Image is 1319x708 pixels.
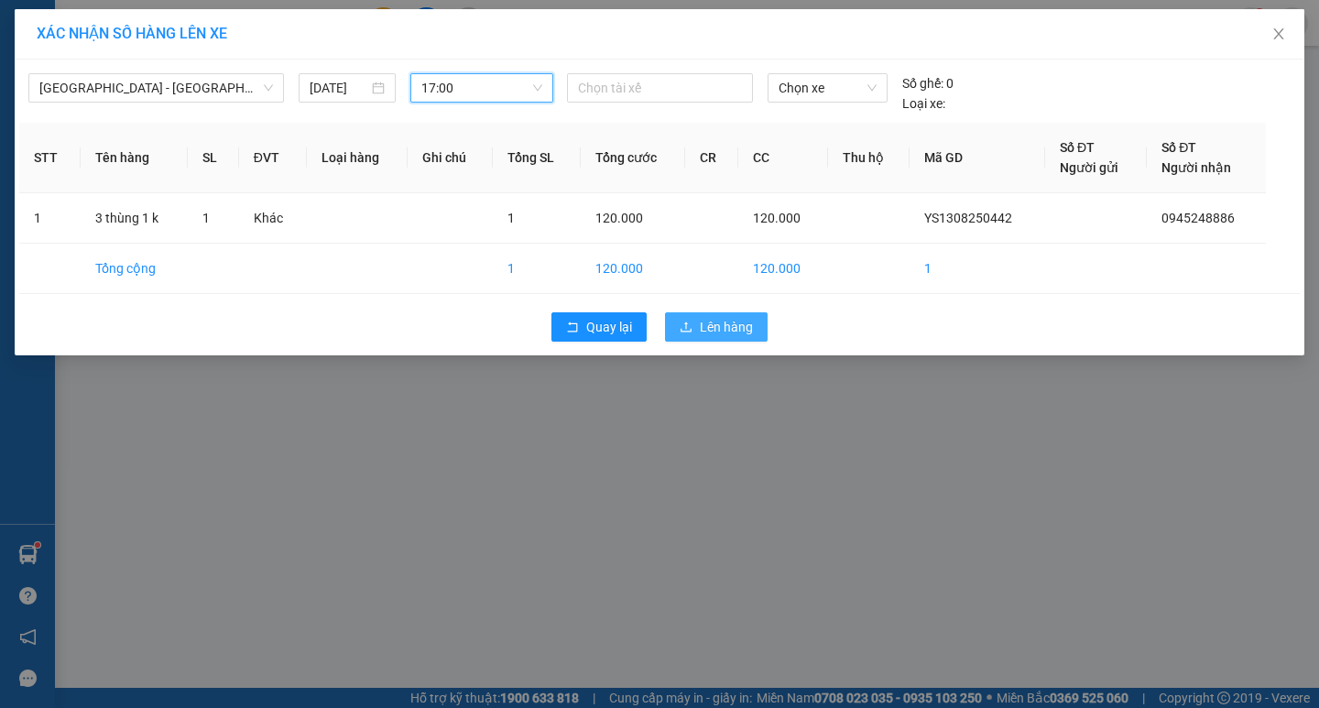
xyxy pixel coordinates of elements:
[239,123,307,193] th: ĐVT
[1253,9,1304,60] button: Close
[14,75,33,89] span: Gửi
[421,74,542,102] span: 17:00
[39,10,236,24] strong: CÔNG TY VẬN TẢI ĐỨC TRƯỞNG
[39,74,273,102] span: Hà Nội - Thái Thụy (45 chỗ)
[581,123,686,193] th: Tổng cước
[57,125,143,140] span: -
[19,193,81,244] td: 1
[910,123,1045,193] th: Mã GD
[685,123,738,193] th: CR
[910,244,1045,294] td: 1
[586,317,632,337] span: Quay lại
[310,78,369,98] input: 13/08/2025
[202,211,210,225] span: 1
[1060,140,1095,155] span: Số ĐT
[53,83,210,115] span: DCT20/51A Phường [GEOGRAPHIC_DATA]
[665,312,768,342] button: uploadLên hàng
[1161,140,1196,155] span: Số ĐT
[581,244,686,294] td: 120.000
[81,244,188,294] td: Tổng cộng
[19,123,81,193] th: STT
[307,123,408,193] th: Loại hàng
[1161,211,1235,225] span: 0945248886
[779,74,876,102] span: Chọn xe
[78,27,139,40] strong: HOTLINE :
[1161,160,1231,175] span: Người nhận
[1271,27,1286,41] span: close
[507,211,515,225] span: 1
[680,321,692,335] span: upload
[53,47,58,62] span: -
[1060,160,1118,175] span: Người gửi
[239,193,307,244] td: Khác
[738,123,827,193] th: CC
[143,27,197,40] span: 19009397
[493,123,581,193] th: Tổng SL
[493,244,581,294] td: 1
[188,123,239,193] th: SL
[551,312,647,342] button: rollbackQuay lại
[738,244,827,294] td: 120.000
[902,73,954,93] div: 0
[566,321,579,335] span: rollback
[924,211,1012,225] span: YS1308250442
[408,123,493,193] th: Ghi chú
[902,73,943,93] span: Số ghế:
[37,25,227,42] span: XÁC NHẬN SỐ HÀNG LÊN XE
[53,66,242,115] span: VP [GEOGRAPHIC_DATA] -
[81,193,188,244] td: 3 thùng 1 k
[61,125,143,140] span: 0354059887
[595,211,643,225] span: 120.000
[700,317,753,337] span: Lên hàng
[828,123,910,193] th: Thu hộ
[81,123,188,193] th: Tên hàng
[753,211,801,225] span: 120.000
[902,93,945,114] span: Loại xe:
